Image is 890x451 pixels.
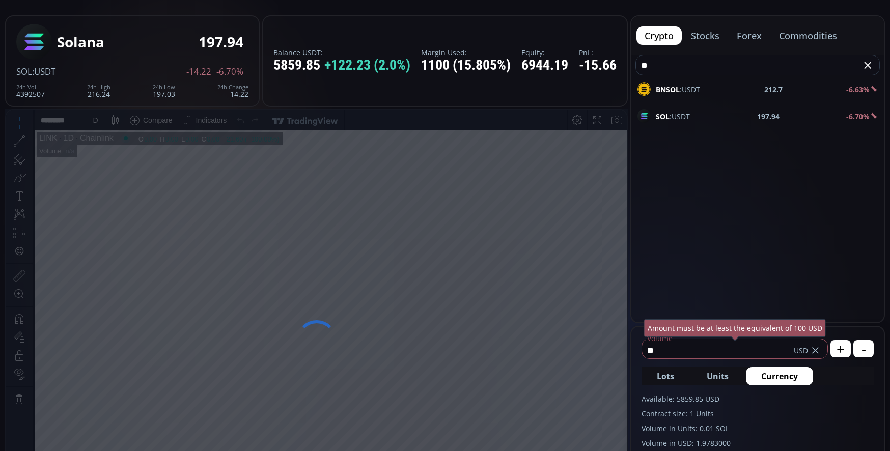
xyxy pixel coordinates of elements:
div: L [175,25,179,33]
span: SOL [16,66,32,77]
label: PnL: [579,49,617,57]
span: Lots [657,370,674,382]
b: BNSOL [656,84,680,94]
div: Solana [57,34,104,50]
span: -6.70% [216,67,243,76]
div: 6944.19 [521,58,568,73]
button: stocks [683,26,728,45]
div: 197.03 [153,84,175,98]
div: 0.00 [201,25,213,33]
label: Balance USDT: [273,49,410,57]
label: Equity: [521,49,568,57]
label: Available: 5859.85 USD [642,393,874,404]
div: 1D [51,23,68,33]
span: USD [794,345,808,356]
div: -15.66 [579,58,617,73]
div: 24h Low [153,84,175,90]
div: 24h High [87,84,110,90]
div: 197.94 [199,34,243,50]
div: D [87,6,92,14]
div: Indicators [190,6,221,14]
div: 24h Vol. [16,84,45,90]
div: LINK [33,23,51,33]
div: 24h Change [217,84,248,90]
span: :USDT [32,66,55,77]
label: Contract size: 1 Units [642,408,874,419]
span: Units [707,370,729,382]
button: Lots [642,367,689,385]
b: -6.63% [846,84,870,94]
div: 0.00 [138,25,151,33]
div: Market open [115,23,124,33]
div: Compare [137,6,166,14]
div: Chainlink [68,23,107,33]
div: Hide Drawings Toolbar [23,417,28,431]
span: +122.23 (2.0%) [324,58,410,73]
button: Units [691,367,744,385]
span: -14.22 [186,67,211,76]
div: 0.00 [179,25,192,33]
div: -14.22 [217,84,248,98]
div: −21.60 (−100.00%) [216,25,273,33]
b: 212.7 [764,84,783,95]
button: forex [729,26,770,45]
button: - [853,340,874,357]
div: 5859.85 [273,58,410,73]
label: Volume in USD: 1.9783000 [642,438,874,448]
button: Currency [746,367,813,385]
label: Volume in Units: 0.01 SOL [642,423,874,434]
div:  [9,136,17,146]
div: O [132,25,138,33]
label: Margin Used: [421,49,511,57]
div: 4392507 [16,84,45,98]
button: + [830,340,851,357]
div: n/a [59,37,68,44]
div: 216.24 [87,84,110,98]
div: H [154,25,159,33]
div: Amount must be at least the equivalent of 100 USD [644,319,826,337]
span: :USDT [656,84,700,95]
button: commodities [771,26,845,45]
div: C [196,25,201,33]
div: 1100 (15.805%) [421,58,511,73]
button: crypto [636,26,682,45]
span: Currency [761,370,798,382]
div: Volume [33,37,55,44]
div: 0.00 [159,25,172,33]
